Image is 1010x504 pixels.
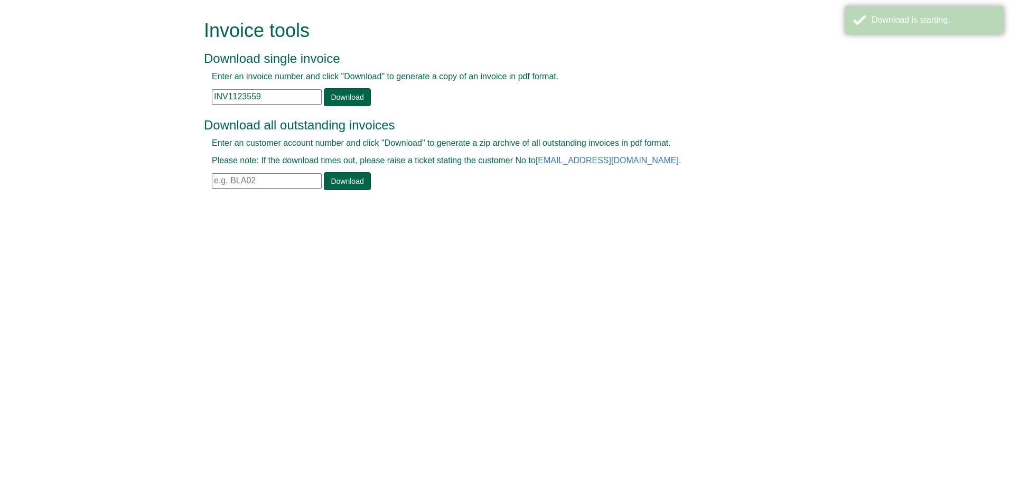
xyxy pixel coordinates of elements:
p: Enter an customer account number and click "Download" to generate a zip archive of all outstandin... [212,137,774,150]
input: e.g. BLA02 [212,173,322,189]
p: Enter an invoice number and click "Download" to generate a copy of an invoice in pdf format. [212,71,774,83]
div: Download is starting... [872,14,996,26]
a: Download [324,172,370,190]
input: e.g. INV1234 [212,89,322,105]
p: Please note: If the download times out, please raise a ticket stating the customer No to . [212,155,774,167]
a: [EMAIL_ADDRESS][DOMAIN_NAME] [536,156,679,165]
h3: Download all outstanding invoices [204,118,782,132]
a: Download [324,88,370,106]
h1: Invoice tools [204,20,782,41]
h3: Download single invoice [204,52,782,66]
